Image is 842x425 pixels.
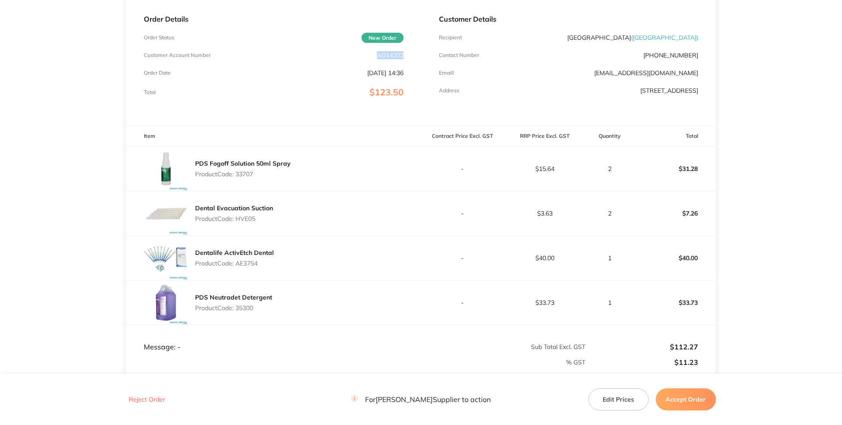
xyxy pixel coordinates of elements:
[586,254,633,262] p: 1
[195,171,291,178] p: Product Code: 33707
[127,359,585,366] p: % GST
[126,325,421,351] td: Message: -
[144,89,156,95] p: Total
[195,249,274,257] a: Dentalife ActivEtch Dental
[377,52,404,59] p: AD14202
[126,126,421,147] th: Item
[439,15,698,23] p: Customer Details
[631,34,698,42] span: ( [GEOGRAPHIC_DATA] )
[144,191,188,235] img: ZTNpempueg
[144,52,211,58] p: Customer Account Number
[144,236,188,280] img: dmtzcjFoYw
[439,52,479,58] p: Contact Number
[195,260,274,267] p: Product Code: AE3754
[634,247,715,269] p: $40.00
[195,304,272,311] p: Product Code: 35300
[421,126,504,147] th: Contract Price Excl. GST
[504,299,585,306] p: $33.73
[586,126,633,147] th: Quantity
[144,281,188,325] img: ZW94eXh3Nw
[369,87,404,98] span: $123.50
[594,69,698,77] a: [EMAIL_ADDRESS][DOMAIN_NAME]
[588,388,649,410] button: Edit Prices
[361,33,404,43] span: New Order
[504,165,585,172] p: $15.64
[586,210,633,217] p: 2
[586,343,698,351] p: $112.27
[586,165,633,172] p: 2
[634,292,715,313] p: $33.73
[144,147,188,191] img: ZDh3eHFhcg
[634,158,715,179] p: $31.28
[439,87,459,94] p: Address
[422,343,586,350] p: Sub Total Excl. GST
[586,299,633,306] p: 1
[634,203,715,224] p: $7.26
[439,34,462,41] p: Recipient
[504,254,585,262] p: $40.00
[195,159,291,167] a: PDS Fogoff Solution 50ml Spray
[144,15,403,23] p: Order Details
[351,395,491,404] p: For [PERSON_NAME] Supplier to action
[567,34,698,41] p: [GEOGRAPHIC_DATA]
[504,210,585,217] p: $3.63
[195,293,272,301] a: PDS Neutradet Detergent
[504,126,586,147] th: RRP Price Excl. GST
[422,254,503,262] p: -
[439,70,454,76] p: Emaill
[643,52,698,59] p: [PHONE_NUMBER]
[195,215,273,222] p: Product Code: HVE05
[586,358,698,366] p: $11.23
[126,396,168,404] button: Reject Order
[422,299,503,306] p: -
[640,87,698,94] p: [STREET_ADDRESS]
[656,388,716,410] button: Accept Order
[144,34,174,41] p: Order Status
[633,126,716,147] th: Total
[195,204,273,212] a: Dental Evacuation Suction
[367,69,404,76] p: [DATE] 14:36
[422,165,503,172] p: -
[144,70,171,76] p: Order Date
[422,210,503,217] p: -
